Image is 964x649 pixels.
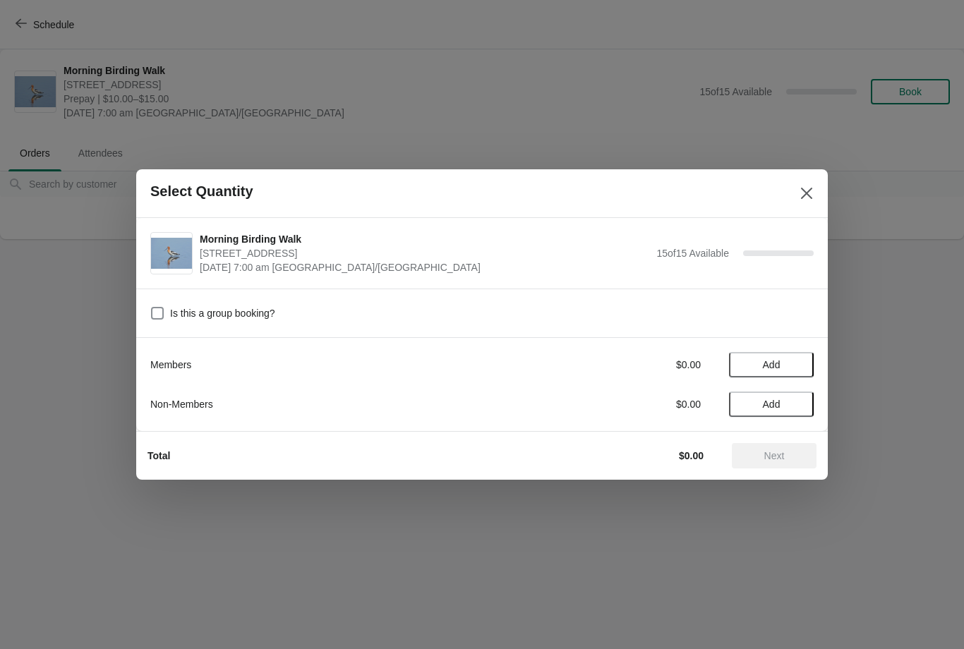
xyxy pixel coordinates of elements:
[729,392,814,417] button: Add
[656,248,729,259] span: 15 of 15 Available
[200,232,649,246] span: Morning Birding Walk
[570,397,701,411] div: $0.00
[570,358,701,372] div: $0.00
[200,246,649,260] span: [STREET_ADDRESS]
[679,450,704,461] strong: $0.00
[794,181,819,206] button: Close
[763,399,781,410] span: Add
[151,238,192,268] img: Morning Birding Walk | 1 Snow Goose Bay, Stonewall, MB R0C 2Z0 | August 20 | 7:00 am America/Winn...
[200,260,649,274] span: [DATE] 7:00 am [GEOGRAPHIC_DATA]/[GEOGRAPHIC_DATA]
[763,359,781,370] span: Add
[170,306,275,320] span: Is this a group booking?
[147,450,170,461] strong: Total
[150,183,253,200] h2: Select Quantity
[729,352,814,377] button: Add
[150,397,542,411] div: Non-Members
[150,358,542,372] div: Members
